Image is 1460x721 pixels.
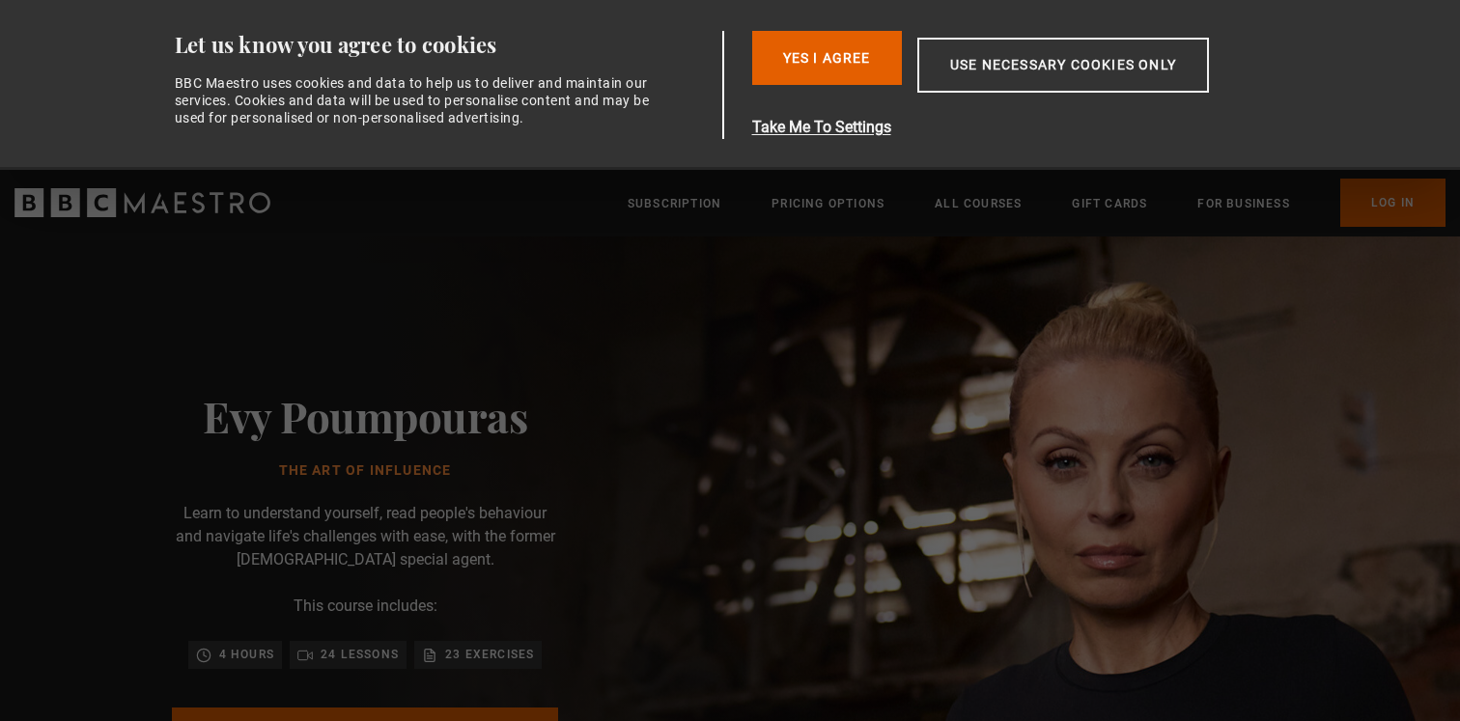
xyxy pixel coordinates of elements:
[1197,194,1289,213] a: For business
[175,31,716,59] div: Let us know you agree to cookies
[1072,194,1147,213] a: Gift Cards
[935,194,1022,213] a: All Courses
[917,38,1209,93] button: Use necessary cookies only
[1340,179,1446,227] a: Log In
[203,391,527,440] h2: Evy Poumpouras
[172,502,558,571] p: Learn to understand yourself, read people's behaviour and navigate life's challenges with ease, w...
[294,595,437,618] p: This course includes:
[203,463,527,479] h1: The Art of Influence
[752,116,1301,139] button: Take Me To Settings
[175,74,661,127] div: BBC Maestro uses cookies and data to help us to deliver and maintain our services. Cookies and da...
[772,194,884,213] a: Pricing Options
[752,31,902,85] button: Yes I Agree
[628,194,721,213] a: Subscription
[14,188,270,217] svg: BBC Maestro
[628,179,1446,227] nav: Primary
